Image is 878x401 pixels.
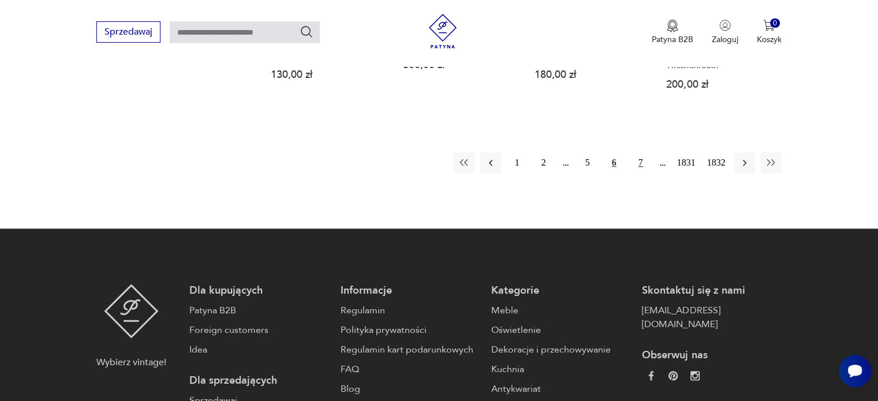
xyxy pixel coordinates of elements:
[757,20,782,45] button: 0Koszyk
[839,355,871,387] iframe: Smartsupp widget button
[96,355,166,369] p: Wybierz vintage!
[189,343,328,357] a: Idea
[189,303,328,317] a: Patyna B2B
[668,371,678,380] img: 37d27d81a828e637adc9f9cb2e3d3a8a.webp
[189,284,328,298] p: Dla kupujących
[189,374,328,388] p: Dla sprzedających
[491,362,630,376] a: Kuchnia
[341,362,480,376] a: FAQ
[491,284,630,298] p: Kategorie
[96,21,160,43] button: Sprzedawaj
[642,348,781,362] p: Obserwuj nas
[535,70,644,80] p: 180,00 zł
[642,303,781,331] a: [EMAIL_ADDRESS][DOMAIN_NAME]
[652,20,693,45] a: Ikona medaluPatyna B2B
[704,152,728,173] button: 1832
[712,20,738,45] button: Zaloguj
[341,284,480,298] p: Informacje
[712,34,738,45] p: Zaloguj
[104,284,159,338] img: Patyna - sklep z meblami i dekoracjami vintage
[666,41,776,70] h3: Zestaw śniadaniowy Filiżanka kolekcjonerska Tirschenreuth
[341,382,480,396] a: Blog
[491,303,630,317] a: Meble
[96,29,160,37] a: Sprzedawaj
[341,343,480,357] a: Regulamin kart podarunkowych
[652,20,693,45] button: Patyna B2B
[341,323,480,337] a: Polityka prywatności
[533,152,554,173] button: 2
[674,152,698,173] button: 1831
[300,25,313,39] button: Szukaj
[690,371,700,380] img: c2fd9cf7f39615d9d6839a72ae8e59e5.webp
[770,18,780,28] div: 0
[491,382,630,396] a: Antykwariat
[719,20,731,31] img: Ikonka użytkownika
[491,343,630,357] a: Dekoracje i przechowywanie
[425,14,460,48] img: Patyna - sklep z meblami i dekoracjami vintage
[667,20,678,32] img: Ikona medalu
[647,371,656,380] img: da9060093f698e4c3cedc1453eec5031.webp
[271,70,380,80] p: 130,00 zł
[403,60,513,70] p: 300,00 zł
[507,152,528,173] button: 1
[642,284,781,298] p: Skontaktuj się z nami
[491,323,630,337] a: Oświetlenie
[763,20,775,31] img: Ikona koszyka
[341,303,480,317] a: Regulamin
[604,152,625,173] button: 6
[666,80,776,89] p: 200,00 zł
[630,152,651,173] button: 7
[757,34,782,45] p: Koszyk
[577,152,598,173] button: 5
[189,323,328,337] a: Foreign customers
[652,34,693,45] p: Patyna B2B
